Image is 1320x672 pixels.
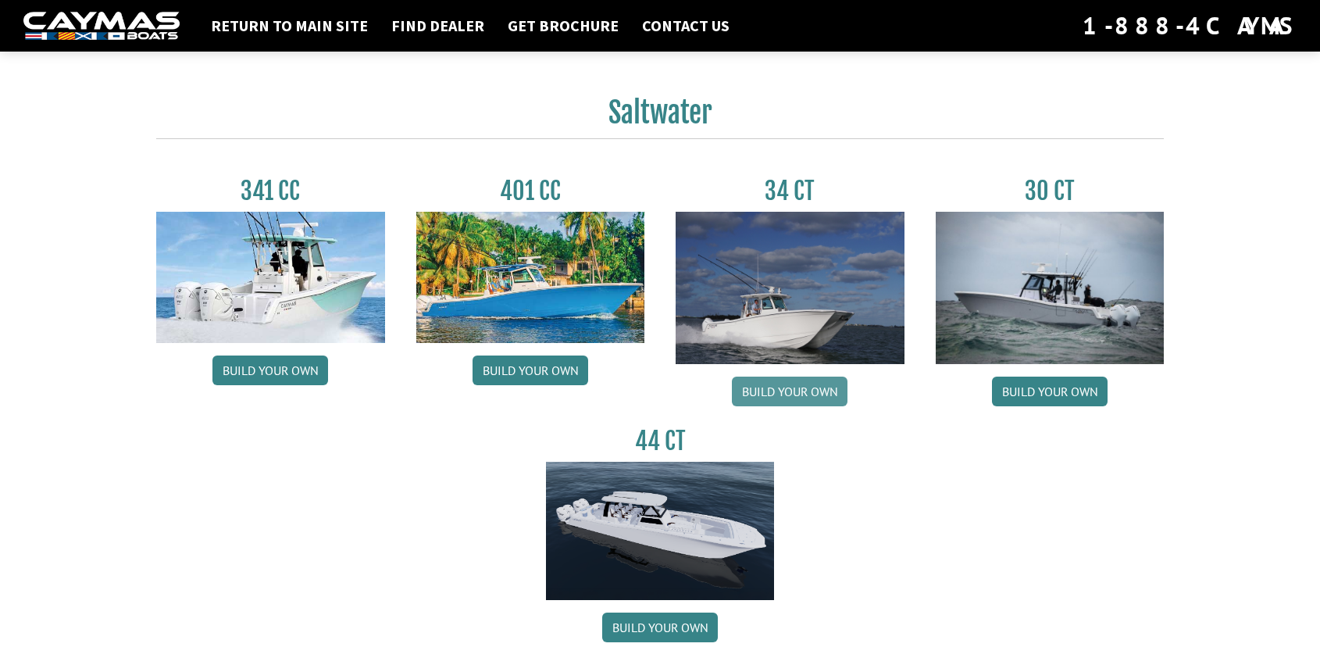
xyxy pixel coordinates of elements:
h3: 401 CC [416,177,645,206]
h3: 34 CT [676,177,904,206]
a: Build your own [602,613,718,642]
a: Find Dealer [384,16,492,36]
img: white-logo-c9c8dbefe5ff5ceceb0f0178aa75bf4bb51f6bca0971e226c86eb53dfe498488.png [23,12,180,41]
img: Caymas_34_CT_pic_1.jpg [676,212,904,364]
h3: 341 CC [156,177,385,206]
a: Build your own [732,377,847,406]
img: 401CC_thumb.pg.jpg [416,212,645,343]
h2: Saltwater [156,95,1164,139]
a: Contact Us [634,16,737,36]
div: 1-888-4CAYMAS [1083,9,1297,43]
a: Build your own [212,356,328,385]
h3: 44 CT [546,427,775,456]
img: 30_CT_photo_shoot_for_caymas_connect.jpg [936,212,1165,364]
h3: 30 CT [936,177,1165,206]
a: Build your own [473,356,588,385]
img: 44ct_background.png [546,462,775,601]
a: Get Brochure [500,16,626,36]
a: Return to main site [203,16,376,36]
a: Build your own [992,377,1108,406]
img: 341CC-thumbjpg.jpg [156,212,385,343]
